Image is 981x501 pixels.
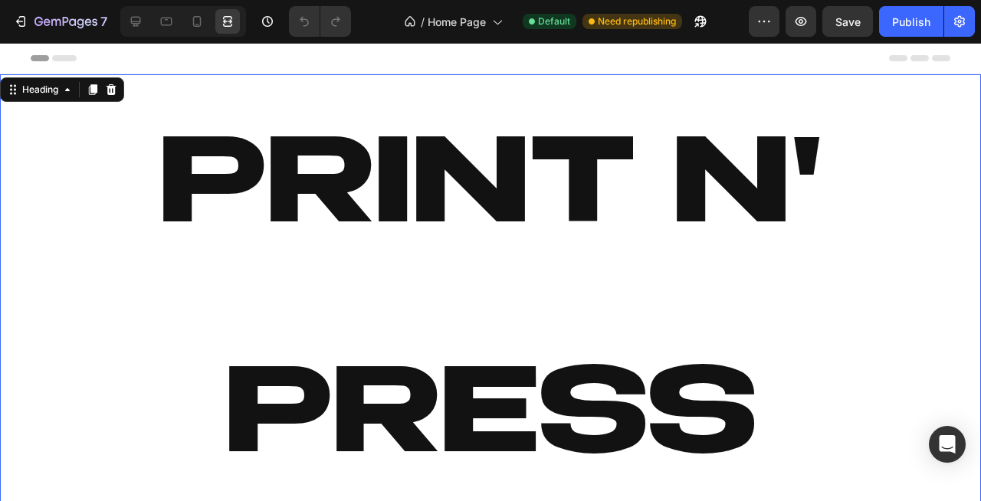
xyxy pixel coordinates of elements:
button: 7 [6,6,114,37]
div: Undo/Redo [289,6,351,37]
div: Heading [19,40,61,54]
div: Open Intercom Messenger [929,426,966,463]
span: Home Page [428,14,486,30]
button: Save [822,6,873,37]
span: / [421,14,425,30]
div: Publish [892,14,930,30]
button: Publish [879,6,943,37]
span: Default [538,15,570,28]
span: Save [835,15,861,28]
p: 7 [100,12,107,31]
span: Need republishing [598,15,676,28]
